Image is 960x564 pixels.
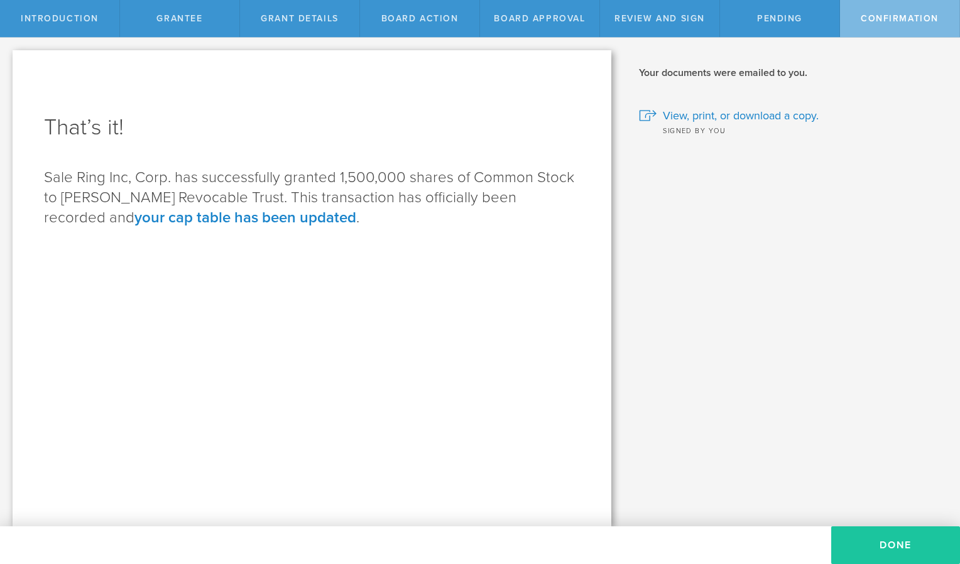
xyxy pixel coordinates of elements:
span: Pending [757,13,802,24]
span: View, print, or download a copy. [663,107,819,124]
span: Board Action [381,13,459,24]
iframe: Chat Widget [897,466,960,526]
h2: Your documents were emailed to you. [639,66,941,80]
span: Confirmation [861,13,939,24]
span: Introduction [21,13,99,24]
span: Grant Details [261,13,339,24]
span: Review and Sign [614,13,705,24]
h1: That’s it! [44,112,580,143]
p: Sale Ring Inc, Corp. has successfully granted 1,500,000 shares of Common Stock to [PERSON_NAME] R... [44,168,580,228]
button: Done [831,526,960,564]
div: Signed by you [639,124,941,136]
span: Board Approval [494,13,585,24]
span: Grantee [156,13,202,24]
a: your cap table has been updated [134,209,356,227]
